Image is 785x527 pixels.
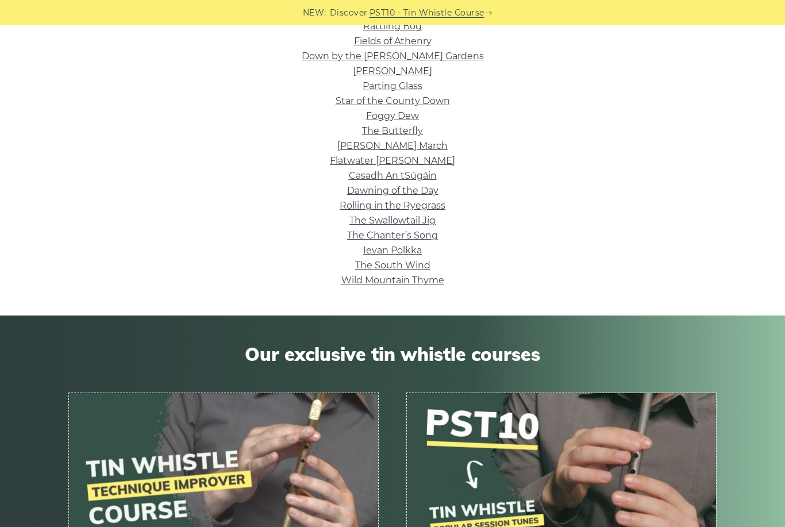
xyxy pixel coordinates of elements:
a: [PERSON_NAME] March [337,140,448,151]
a: [PERSON_NAME] [353,66,432,76]
a: Rattling Bog [363,21,422,32]
a: The Swallowtail Jig [349,215,436,226]
a: PST10 - Tin Whistle Course [370,6,484,20]
a: Ievan Polkka [363,245,422,256]
span: NEW: [303,6,326,20]
a: Rolling in the Ryegrass [340,200,445,211]
span: Discover [330,6,368,20]
a: Wild Mountain Thyme [341,275,444,286]
a: The Butterfly [362,125,423,136]
a: Casadh An tSúgáin [349,170,437,181]
a: Flatwater [PERSON_NAME] [330,155,455,166]
a: Fields of Athenry [354,36,432,47]
span: Our exclusive tin whistle courses [68,343,717,365]
a: Star of the County Down [336,95,450,106]
a: Down by the [PERSON_NAME] Gardens [302,51,484,61]
a: Foggy Dew [366,110,419,121]
a: Dawning of the Day [347,185,438,196]
a: Parting Glass [363,80,422,91]
a: The South Wind [355,260,430,271]
a: The Chanter’s Song [347,230,438,241]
